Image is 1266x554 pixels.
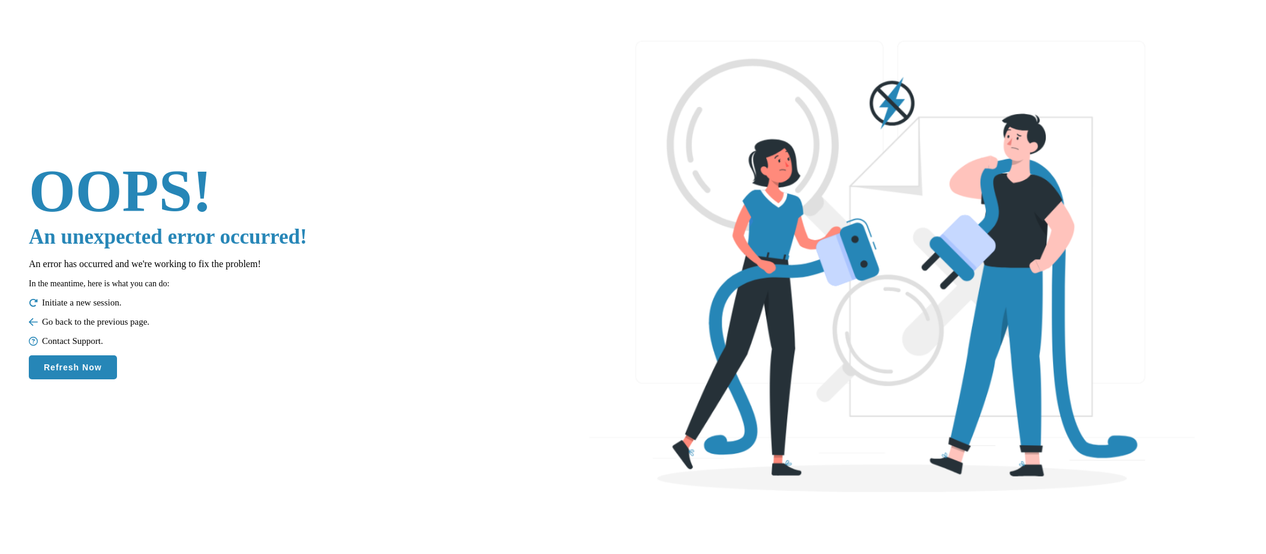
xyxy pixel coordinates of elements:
p: Contact Support. [29,336,307,346]
h3: An unexpected error occurred! [29,225,307,249]
h1: OOPS! [29,156,307,225]
p: Go back to the previous page. [29,317,307,327]
p: An error has occurred and we're working to fix the problem! [29,259,307,269]
p: In the meantime, here is what you can do: [29,279,307,289]
button: Refresh Now [29,355,117,379]
p: Initiate a new session. [29,298,307,308]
